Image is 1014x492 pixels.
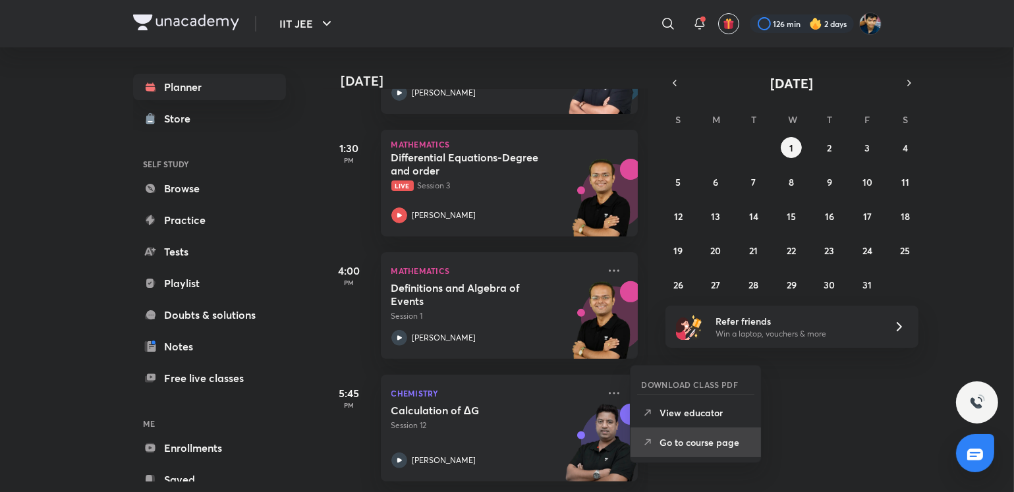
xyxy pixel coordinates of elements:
h5: Calculation of ΔG [391,404,555,417]
button: IIT JEE [272,11,343,37]
abbr: October 5, 2025 [675,176,681,188]
p: Win a laptop, vouchers & more [716,328,878,340]
button: October 4, 2025 [895,137,916,158]
button: October 28, 2025 [743,274,764,295]
abbr: October 3, 2025 [864,142,870,154]
abbr: October 1, 2025 [789,142,793,154]
div: Store [165,111,199,126]
abbr: October 24, 2025 [862,244,872,257]
abbr: October 19, 2025 [673,244,683,257]
abbr: Friday [864,113,870,126]
abbr: October 23, 2025 [824,244,834,257]
p: [PERSON_NAME] [412,454,476,466]
button: October 8, 2025 [781,171,802,192]
a: Store [133,105,286,132]
a: Enrollments [133,435,286,461]
p: Session 12 [391,420,598,431]
abbr: October 18, 2025 [901,210,910,223]
abbr: Wednesday [788,113,797,126]
img: referral [676,314,702,340]
a: Tests [133,238,286,265]
img: ttu [969,395,985,410]
h6: SELF STUDY [133,153,286,175]
abbr: October 28, 2025 [749,279,759,291]
abbr: October 12, 2025 [674,210,683,223]
h5: Definitions and Algebra of Events [391,281,555,308]
a: Company Logo [133,14,239,34]
a: Planner [133,74,286,100]
abbr: October 29, 2025 [787,279,797,291]
button: October 24, 2025 [857,240,878,261]
abbr: October 21, 2025 [750,244,758,257]
h5: 1:30 [323,140,376,156]
a: Free live classes [133,365,286,391]
button: [DATE] [684,74,900,92]
abbr: Saturday [903,113,908,126]
abbr: October 17, 2025 [863,210,872,223]
p: PM [323,401,376,409]
abbr: October 15, 2025 [787,210,796,223]
abbr: Sunday [675,113,681,126]
abbr: October 8, 2025 [789,176,794,188]
button: October 29, 2025 [781,274,802,295]
abbr: October 9, 2025 [827,176,832,188]
abbr: October 6, 2025 [714,176,719,188]
button: October 11, 2025 [895,171,916,192]
abbr: October 2, 2025 [827,142,831,154]
button: October 15, 2025 [781,205,802,227]
button: October 17, 2025 [857,205,878,227]
abbr: October 25, 2025 [900,244,910,257]
button: October 6, 2025 [706,171,727,192]
img: SHREYANSH GUPTA [859,13,882,35]
abbr: October 16, 2025 [825,210,834,223]
button: October 22, 2025 [781,240,802,261]
abbr: October 27, 2025 [712,279,721,291]
button: October 1, 2025 [781,137,802,158]
abbr: Tuesday [751,113,756,126]
button: October 16, 2025 [819,205,840,227]
abbr: October 20, 2025 [711,244,721,257]
p: Mathematics [391,140,627,148]
button: October 14, 2025 [743,205,764,227]
a: Browse [133,175,286,202]
button: October 3, 2025 [857,137,878,158]
abbr: Thursday [827,113,832,126]
button: October 26, 2025 [667,274,689,295]
p: PM [323,279,376,287]
abbr: October 30, 2025 [824,279,835,291]
button: October 7, 2025 [743,171,764,192]
button: October 13, 2025 [706,205,727,227]
abbr: October 7, 2025 [752,176,756,188]
button: avatar [718,13,739,34]
button: October 9, 2025 [819,171,840,192]
p: Go to course page [660,435,750,449]
p: Chemistry [391,385,598,401]
button: October 10, 2025 [857,171,878,192]
abbr: October 31, 2025 [862,279,872,291]
abbr: October 26, 2025 [673,279,683,291]
p: Mathematics [391,263,598,279]
abbr: Monday [713,113,721,126]
img: unacademy [565,281,638,372]
abbr: October 11, 2025 [901,176,909,188]
a: Doubts & solutions [133,302,286,328]
button: October 18, 2025 [895,205,916,227]
button: October 23, 2025 [819,240,840,261]
img: avatar [723,18,735,30]
p: [PERSON_NAME] [412,332,476,344]
button: October 30, 2025 [819,274,840,295]
button: October 27, 2025 [706,274,727,295]
span: [DATE] [770,74,813,92]
button: October 25, 2025 [895,240,916,261]
h5: 5:45 [323,385,376,401]
h5: 4:00 [323,263,376,279]
p: [PERSON_NAME] [412,209,476,221]
h4: [DATE] [341,73,651,89]
a: Notes [133,333,286,360]
p: Session 3 [391,180,598,192]
p: PM [323,156,376,164]
button: October 31, 2025 [857,274,878,295]
p: View educator [660,406,750,420]
h6: ME [133,412,286,435]
abbr: October 13, 2025 [712,210,721,223]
